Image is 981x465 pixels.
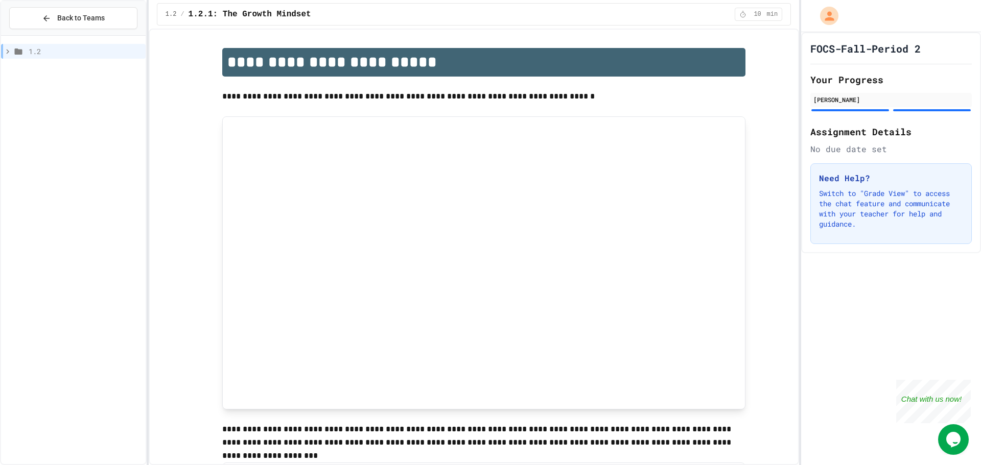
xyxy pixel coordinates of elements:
span: Back to Teams [57,13,105,23]
span: 1.2.1: The Growth Mindset [189,8,311,20]
span: min [767,10,778,18]
h2: Assignment Details [810,125,972,139]
h3: Need Help? [819,172,963,184]
div: My Account [809,4,841,28]
div: No due date set [810,143,972,155]
span: 1.2 [166,10,177,18]
iframe: chat widget [938,424,971,455]
iframe: chat widget [896,380,971,423]
h2: Your Progress [810,72,972,87]
p: Switch to "Grade View" to access the chat feature and communicate with your teacher for help and ... [819,188,963,229]
h1: FOCS-Fall-Period 2 [810,41,921,56]
span: / [180,10,184,18]
span: 10 [750,10,766,18]
span: 1.2 [29,46,142,57]
div: [PERSON_NAME] [813,95,969,104]
button: Back to Teams [9,7,137,29]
